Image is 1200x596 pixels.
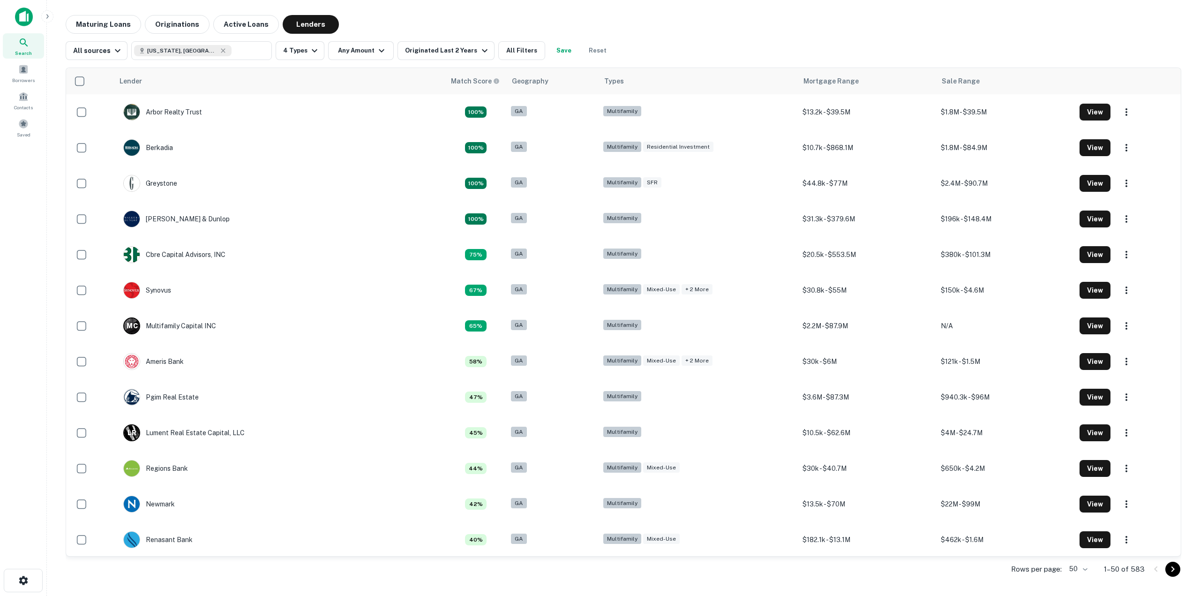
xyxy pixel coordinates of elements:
[511,391,527,402] div: GA
[124,175,140,191] img: picture
[604,75,624,87] div: Types
[276,41,324,60] button: 4 Types
[465,427,487,438] div: Capitalize uses an advanced AI algorithm to match your search with the best lender. The match sco...
[397,41,494,60] button: Originated Last 2 Years
[798,94,936,130] td: $13.2k - $39.5M
[549,41,579,60] button: Save your search to get updates of matches that match your search criteria.
[127,428,136,438] p: L R
[405,45,490,56] div: Originated Last 2 Years
[1080,496,1110,513] button: View
[123,353,184,370] div: Ameris Bank
[465,142,487,153] div: Capitalize uses an advanced AI algorithm to match your search with the best lender. The match sco...
[1080,317,1110,334] button: View
[798,68,936,94] th: Mortgage Range
[451,76,498,86] h6: Match Score
[3,88,44,113] a: Contacts
[603,106,641,117] div: Multifamily
[1080,139,1110,156] button: View
[603,534,641,544] div: Multifamily
[127,321,137,331] p: M C
[1080,246,1110,263] button: View
[120,75,142,87] div: Lender
[936,308,1074,344] td: N/A
[124,211,140,227] img: picture
[123,496,175,513] div: Newmark
[124,389,140,405] img: picture
[1065,562,1089,576] div: 50
[445,68,506,94] th: Capitalize uses an advanced AI algorithm to match your search with the best lender. The match sco...
[603,498,641,509] div: Multifamily
[511,249,527,259] div: GA
[1080,424,1110,441] button: View
[3,60,44,86] div: Borrowers
[465,534,487,545] div: Capitalize uses an advanced AI algorithm to match your search with the best lender. The match sco...
[465,356,487,367] div: Capitalize uses an advanced AI algorithm to match your search with the best lender. The match sco...
[511,106,527,117] div: GA
[124,282,140,298] img: picture
[465,498,487,510] div: Capitalize uses an advanced AI algorithm to match your search with the best lender. The match sco...
[798,344,936,379] td: $30k - $6M
[465,249,487,260] div: Capitalize uses an advanced AI algorithm to match your search with the best lender. The match sco...
[511,320,527,331] div: GA
[798,308,936,344] td: $2.2M - $87.9M
[1080,353,1110,370] button: View
[15,49,32,57] span: Search
[936,415,1074,451] td: $4M - $24.7M
[124,532,140,548] img: picture
[936,379,1074,415] td: $940.3k - $96M
[603,391,641,402] div: Multifamily
[936,522,1074,558] td: $462k - $1.6M
[511,462,527,473] div: GA
[123,317,216,334] div: Multifamily Capital INC
[599,68,798,94] th: Types
[603,177,641,188] div: Multifamily
[123,211,230,227] div: [PERSON_NAME] & Dunlop
[603,320,641,331] div: Multifamily
[1153,521,1200,566] iframe: Chat Widget
[66,41,127,60] button: All sources
[583,41,613,60] button: Reset
[603,284,641,295] div: Multifamily
[1080,211,1110,227] button: View
[123,282,171,299] div: Synovus
[798,451,936,486] td: $30k - $40.7M
[465,213,487,225] div: Capitalize uses an advanced AI algorithm to match your search with the best lender. The match sco...
[936,272,1074,308] td: $150k - $4.6M
[511,213,527,224] div: GA
[798,379,936,415] td: $3.6M - $87.3M
[798,522,936,558] td: $182.1k - $13.1M
[1080,531,1110,548] button: View
[936,451,1074,486] td: $650k - $4.2M
[1080,460,1110,477] button: View
[123,104,202,121] div: Arbor Realty Trust
[643,142,713,152] div: Residential Investment
[1080,389,1110,406] button: View
[942,75,980,87] div: Sale Range
[124,354,140,370] img: picture
[1080,282,1110,299] button: View
[936,237,1074,272] td: $380k - $101.3M
[123,139,173,156] div: Berkadia
[798,237,936,272] td: $20.5k - $553.5M
[511,142,527,152] div: GA
[124,496,140,512] img: picture
[643,177,661,188] div: SFR
[73,45,123,56] div: All sources
[798,130,936,166] td: $10.7k - $868.1M
[66,15,141,34] button: Maturing Loans
[511,284,527,295] div: GA
[798,166,936,201] td: $44.8k - $77M
[465,463,487,474] div: Capitalize uses an advanced AI algorithm to match your search with the best lender. The match sco...
[511,534,527,544] div: GA
[451,76,500,86] div: Capitalize uses an advanced AI algorithm to match your search with the best lender. The match sco...
[465,106,487,118] div: Capitalize uses an advanced AI algorithm to match your search with the best lender. The match sco...
[3,115,44,140] a: Saved
[124,104,140,120] img: picture
[123,460,188,477] div: Regions Bank
[936,486,1074,522] td: $22M - $99M
[511,427,527,438] div: GA
[512,75,548,87] div: Geography
[123,389,199,406] div: Pgim Real Estate
[123,175,177,192] div: Greystone
[213,15,279,34] button: Active Loans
